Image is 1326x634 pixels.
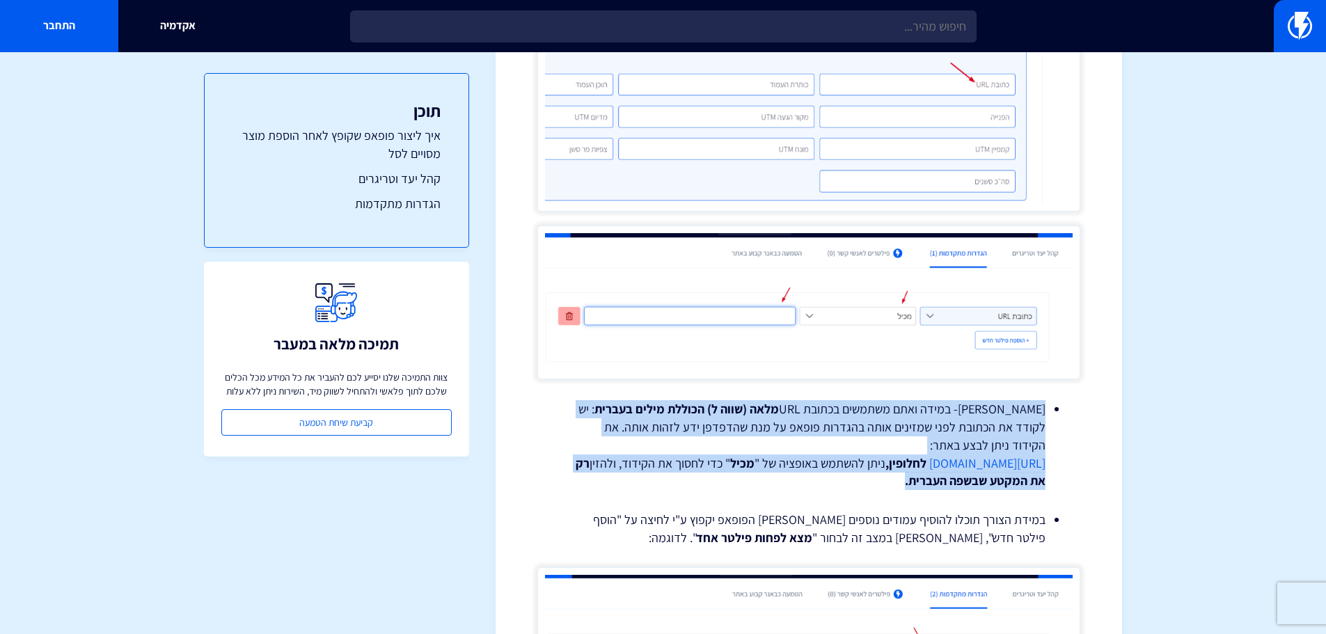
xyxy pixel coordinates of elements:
strong: בעברית [594,401,633,417]
input: חיפוש מהיר... [350,10,977,42]
h3: תמיכה מלאה במעבר [274,335,399,352]
strong: מלאה (שווה ל) הכוללת מילים [636,401,779,417]
a: קביעת שיחת הטמעה [221,409,452,436]
strong: לחלופין, [885,455,926,471]
strong: מכיל [730,455,755,471]
li: במידת הצורך תוכלו להוסיף עמודים נוספים [PERSON_NAME] הפופאפ יקפוץ ע"י לחיצה על "הוסף פילטר חדש", ... [572,511,1045,546]
p: צוות התמיכה שלנו יסייע לכם להעביר את כל המידע מכל הכלים שלכם לתוך פלאשי ולהתחיל לשווק מיד, השירות... [221,370,452,398]
a: קהל יעד וטריגרים [232,170,441,188]
strong: מצא לפחות פילטר אחד [696,530,812,546]
strong: רק את המקטע שבשפה העברית. [576,455,1045,489]
a: [URL][DOMAIN_NAME] [929,455,1045,471]
a: איך ליצור פופאפ שקופץ לאחר הוספת מוצר מסויים לסל [232,127,441,162]
a: הגדרות מתקדמות [232,195,441,213]
li: [PERSON_NAME]- במידה ואתם משתמשים בכתובת URL : יש לקודד את הכתובת לפני שמזינים אותה בהגדרות פופאפ... [572,400,1045,490]
h3: תוכן [232,102,441,120]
